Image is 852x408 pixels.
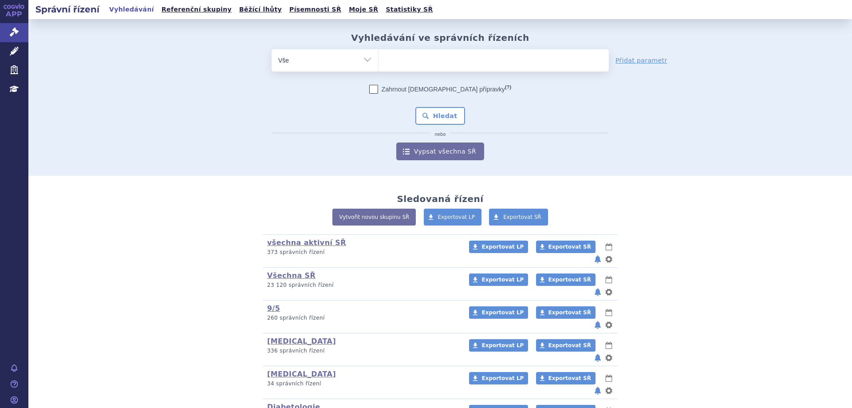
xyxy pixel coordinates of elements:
[548,309,591,316] span: Exportovat SŘ
[351,32,529,43] h2: Vyhledávání ve správních řízeních
[267,314,458,322] p: 260 správních řízení
[593,320,602,330] button: notifikace
[604,274,613,285] button: lhůty
[396,143,484,160] a: Vypsat všechna SŘ
[332,209,416,226] a: Vytvořit novou skupinu SŘ
[481,309,524,316] span: Exportovat LP
[548,244,591,250] span: Exportovat SŘ
[604,254,613,265] button: nastavení
[469,339,528,352] a: Exportovat LP
[481,277,524,283] span: Exportovat LP
[267,370,336,378] a: [MEDICAL_DATA]
[536,372,596,384] a: Exportovat SŘ
[593,353,602,363] button: notifikace
[267,304,280,313] a: 9/5
[28,3,106,16] h2: Správní řízení
[604,353,613,363] button: nastavení
[424,209,482,226] a: Exportovat LP
[469,306,528,319] a: Exportovat LP
[489,209,548,226] a: Exportovat SŘ
[438,214,475,220] span: Exportovat LP
[267,281,458,289] p: 23 120 správních řízení
[604,307,613,318] button: lhůty
[503,214,541,220] span: Exportovat SŘ
[548,342,591,349] span: Exportovat SŘ
[397,194,483,204] h2: Sledovaná řízení
[548,375,591,381] span: Exportovat SŘ
[369,85,511,94] label: Zahrnout [DEMOGRAPHIC_DATA] přípravky
[604,373,613,384] button: lhůty
[593,385,602,396] button: notifikace
[536,306,596,319] a: Exportovat SŘ
[469,273,528,286] a: Exportovat LP
[267,380,458,388] p: 34 správních řízení
[505,84,511,90] abbr: (?)
[481,244,524,250] span: Exportovat LP
[604,287,613,297] button: nastavení
[548,277,591,283] span: Exportovat SŘ
[536,241,596,253] a: Exportovat SŘ
[481,342,524,349] span: Exportovat LP
[159,4,234,16] a: Referenční skupiny
[536,273,596,286] a: Exportovat SŘ
[615,56,667,65] a: Přidat parametr
[267,238,346,247] a: všechna aktivní SŘ
[106,4,157,16] a: Vyhledávání
[536,339,596,352] a: Exportovat SŘ
[481,375,524,381] span: Exportovat LP
[469,372,528,384] a: Exportovat LP
[267,347,458,355] p: 336 správních řízení
[267,249,458,256] p: 373 správních řízení
[415,107,465,125] button: Hledat
[469,241,528,253] a: Exportovat LP
[430,132,450,137] i: nebo
[593,254,602,265] button: notifikace
[593,287,602,297] button: notifikace
[604,242,613,252] button: lhůty
[604,385,613,396] button: nastavení
[346,4,381,16] a: Moje SŘ
[237,4,284,16] a: Běžící lhůty
[287,4,344,16] a: Písemnosti SŘ
[604,340,613,351] button: lhůty
[267,337,336,345] a: [MEDICAL_DATA]
[604,320,613,330] button: nastavení
[267,271,316,280] a: Všechna SŘ
[383,4,435,16] a: Statistiky SŘ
